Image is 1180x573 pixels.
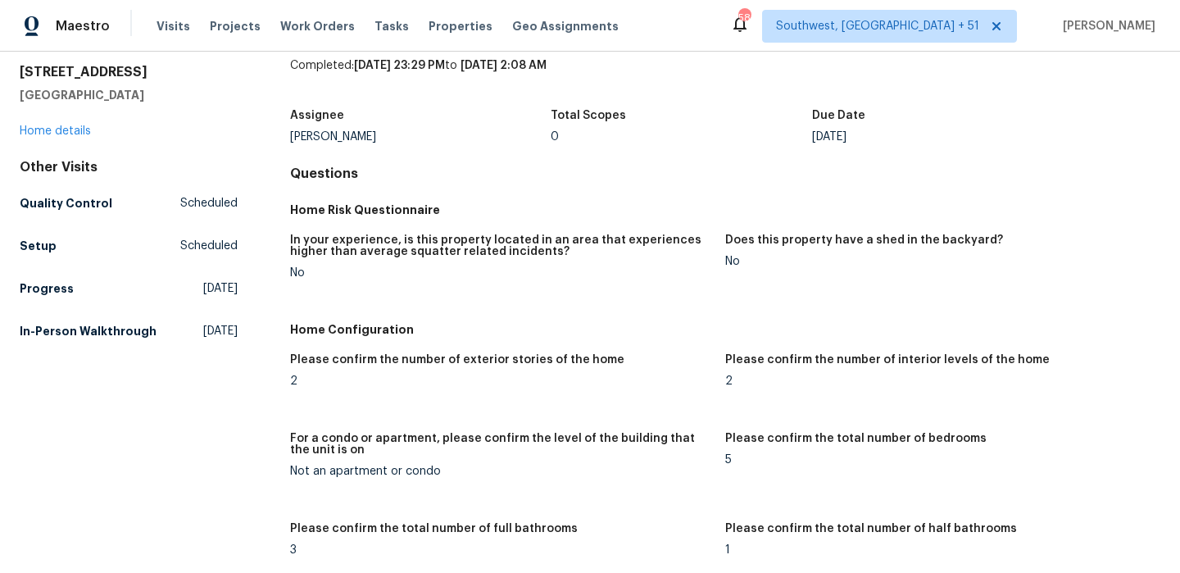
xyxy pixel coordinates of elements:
[180,238,238,254] span: Scheduled
[725,544,1147,556] div: 1
[20,125,91,137] a: Home details
[180,195,238,211] span: Scheduled
[290,523,578,534] h5: Please confirm the total number of full bathrooms
[812,131,1073,143] div: [DATE]
[20,323,157,339] h5: In-Person Walkthrough
[290,321,1160,338] h5: Home Configuration
[56,18,110,34] span: Maestro
[812,110,865,121] h5: Due Date
[20,316,238,346] a: In-Person Walkthrough[DATE]
[20,238,57,254] h5: Setup
[20,64,238,80] h2: [STREET_ADDRESS]
[290,466,712,477] div: Not an apartment or condo
[354,60,445,71] span: [DATE] 23:29 PM
[20,195,112,211] h5: Quality Control
[290,57,1160,100] div: Completed: to
[20,189,238,218] a: Quality ControlScheduled
[290,110,344,121] h5: Assignee
[20,159,238,175] div: Other Visits
[725,375,1147,387] div: 2
[290,202,1160,218] h5: Home Risk Questionnaire
[725,454,1147,466] div: 5
[725,354,1050,366] h5: Please confirm the number of interior levels of the home
[203,323,238,339] span: [DATE]
[157,18,190,34] span: Visits
[374,20,409,32] span: Tasks
[20,231,238,261] a: SetupScheduled
[290,166,1160,182] h4: Questions
[461,60,547,71] span: [DATE] 2:08 AM
[290,375,712,387] div: 2
[290,433,712,456] h5: For a condo or apartment, please confirm the level of the building that the unit is on
[210,18,261,34] span: Projects
[20,87,238,103] h5: [GEOGRAPHIC_DATA]
[1056,18,1155,34] span: [PERSON_NAME]
[776,18,979,34] span: Southwest, [GEOGRAPHIC_DATA] + 51
[290,234,712,257] h5: In your experience, is this property located in an area that experiences higher than average squa...
[512,18,619,34] span: Geo Assignments
[290,131,551,143] div: [PERSON_NAME]
[20,280,74,297] h5: Progress
[429,18,492,34] span: Properties
[551,110,626,121] h5: Total Scopes
[290,267,712,279] div: No
[725,256,1147,267] div: No
[290,544,712,556] div: 3
[725,433,987,444] h5: Please confirm the total number of bedrooms
[725,523,1017,534] h5: Please confirm the total number of half bathrooms
[20,274,238,303] a: Progress[DATE]
[725,234,1003,246] h5: Does this property have a shed in the backyard?
[551,131,812,143] div: 0
[738,10,750,26] div: 583
[203,280,238,297] span: [DATE]
[290,354,624,366] h5: Please confirm the number of exterior stories of the home
[280,18,355,34] span: Work Orders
